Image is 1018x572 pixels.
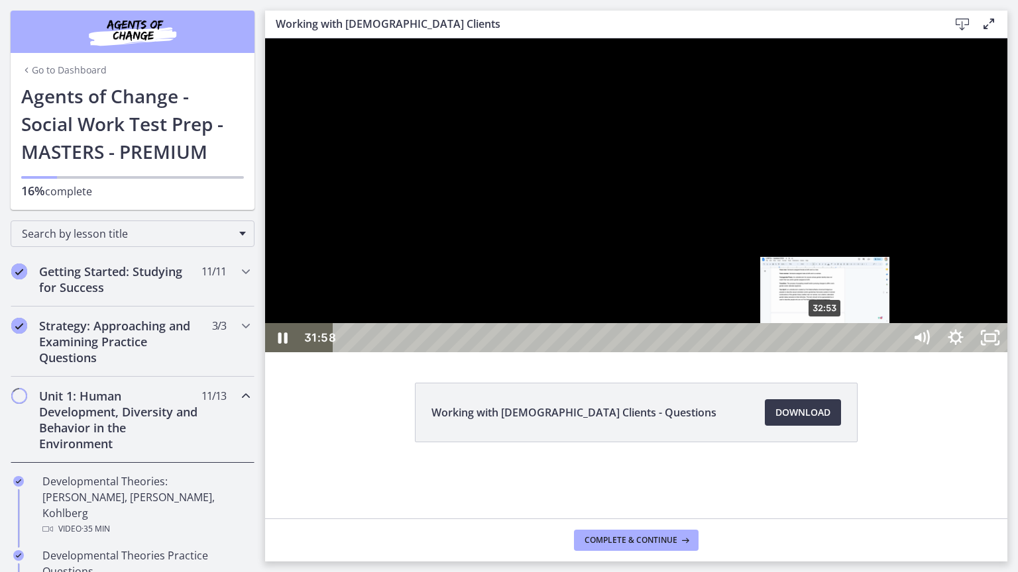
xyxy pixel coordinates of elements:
[42,473,249,537] div: Developmental Theories: [PERSON_NAME], [PERSON_NAME], Kohlberg
[574,530,699,551] button: Complete & continue
[431,405,716,420] span: Working with [DEMOGRAPHIC_DATA] Clients - Questions
[39,263,201,295] h2: Getting Started: Studying for Success
[11,220,254,247] div: Search by lesson title
[42,521,249,537] div: Video
[265,38,1007,352] iframe: Video Lesson
[673,285,708,314] button: Show settings menu
[201,263,226,279] span: 11 / 11
[775,405,830,420] span: Download
[585,535,677,546] span: Complete & continue
[22,226,233,241] span: Search by lesson title
[212,318,226,334] span: 3 / 3
[708,285,742,314] button: Unfullscreen
[201,388,226,404] span: 11 / 13
[765,399,841,426] a: Download
[21,183,244,199] p: complete
[21,82,244,166] h1: Agents of Change - Social Work Test Prep - MASTERS - PREMIUM
[13,476,24,487] i: Completed
[639,285,673,314] button: Mute
[13,550,24,561] i: Completed
[53,16,212,48] img: Agents of Change Social Work Test Prep
[82,521,110,537] span: · 35 min
[11,318,27,334] i: Completed
[11,263,27,279] i: Completed
[39,388,201,452] h2: Unit 1: Human Development, Diversity and Behavior in the Environment
[276,16,928,32] h3: Working with [DEMOGRAPHIC_DATA] Clients
[21,64,107,77] a: Go to Dashboard
[39,318,201,365] h2: Strategy: Approaching and Examining Practice Questions
[21,183,45,199] span: 16%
